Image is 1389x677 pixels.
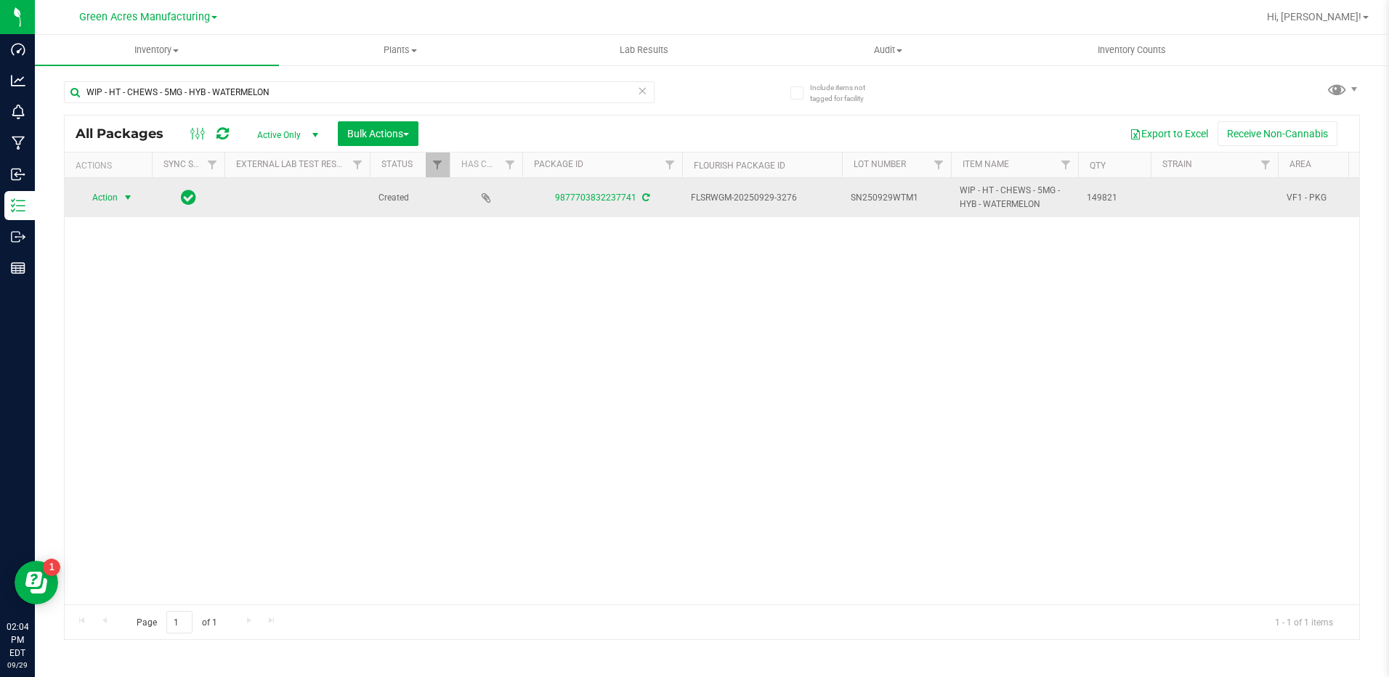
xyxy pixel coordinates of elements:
a: Audit [766,35,1011,65]
a: Filter [1254,153,1278,177]
span: select [119,187,137,208]
th: Has COA [450,153,522,178]
span: All Packages [76,126,178,142]
a: Filter [658,153,682,177]
a: Sync Status [163,159,219,169]
a: Status [381,159,413,169]
span: SN250929WTM1 [851,191,942,205]
div: Actions [76,161,146,171]
a: Flourish Package ID [694,161,785,171]
inline-svg: Manufacturing [11,136,25,150]
span: Created [378,191,441,205]
span: Inventory Counts [1078,44,1186,57]
span: Page of 1 [124,611,229,633]
span: Inventory [35,44,279,57]
span: Plants [280,44,522,57]
span: Sync from Compliance System [640,192,649,203]
a: 9877703832237741 [555,192,636,203]
span: Action [79,187,118,208]
inline-svg: Inbound [11,167,25,182]
a: Lab Results [522,35,766,65]
span: VF1 - PKG [1287,191,1378,205]
span: Green Acres Manufacturing [79,11,210,23]
inline-svg: Dashboard [11,42,25,57]
span: WIP - HT - CHEWS - 5MG - HYB - WATERMELON [960,184,1069,211]
inline-svg: Monitoring [11,105,25,119]
p: 09/29 [7,660,28,670]
button: Receive Non-Cannabis [1218,121,1337,146]
a: Item Name [963,159,1009,169]
a: Area [1289,159,1311,169]
span: Clear [638,81,648,100]
span: Hi, [PERSON_NAME]! [1267,11,1361,23]
span: Bulk Actions [347,128,409,139]
input: 1 [166,611,193,633]
span: FLSRWGM-20250929-3276 [691,191,833,205]
iframe: Resource center unread badge [43,559,60,576]
a: Inventory Counts [1010,35,1254,65]
a: Lot Number [854,159,906,169]
a: Filter [426,153,450,177]
button: Export to Excel [1120,121,1218,146]
inline-svg: Analytics [11,73,25,88]
span: In Sync [181,187,196,208]
p: 02:04 PM EDT [7,620,28,660]
a: Inventory [35,35,279,65]
a: Filter [201,153,224,177]
span: Audit [767,44,1010,57]
a: Filter [346,153,370,177]
a: Plants [279,35,523,65]
button: Bulk Actions [338,121,418,146]
inline-svg: Outbound [11,230,25,244]
input: Search Package ID, Item Name, SKU, Lot or Part Number... [64,81,655,103]
inline-svg: Reports [11,261,25,275]
span: Lab Results [600,44,688,57]
a: Filter [927,153,951,177]
a: Filter [1054,153,1078,177]
a: External Lab Test Result [236,159,350,169]
inline-svg: Inventory [11,198,25,213]
span: 149821 [1087,191,1142,205]
a: Package ID [534,159,583,169]
span: 1 - 1 of 1 items [1263,611,1345,633]
a: Strain [1162,159,1192,169]
a: Filter [498,153,522,177]
span: Include items not tagged for facility [810,82,883,104]
a: Qty [1090,161,1106,171]
iframe: Resource center [15,561,58,604]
